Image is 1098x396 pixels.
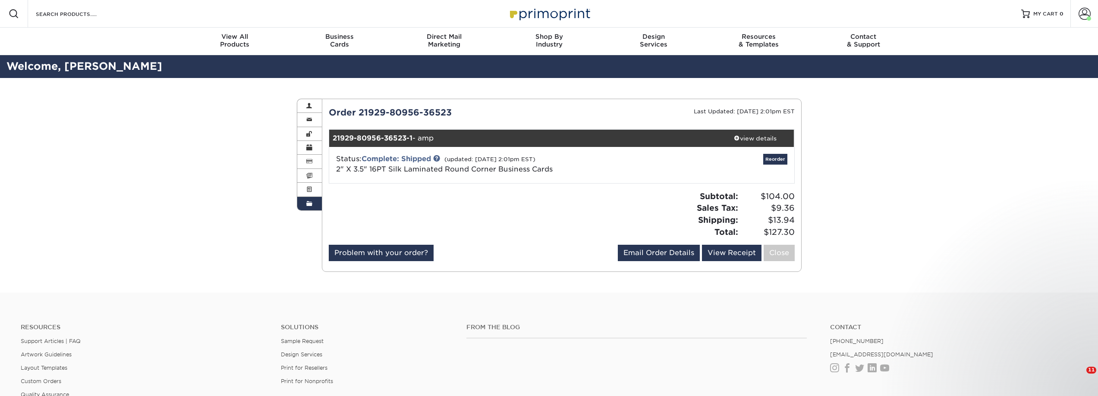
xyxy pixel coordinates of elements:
[717,130,794,147] a: view details
[706,28,811,55] a: Resources& Templates
[601,28,706,55] a: DesignServices
[444,156,535,162] small: (updated: [DATE] 2:01pm EST)
[706,33,811,41] span: Resources
[333,134,412,142] strong: 21929-80956-36523-1
[281,378,333,384] a: Print for Nonprofits
[329,245,434,261] a: Problem with your order?
[21,324,268,331] h4: Resources
[1033,10,1058,18] span: MY CART
[392,33,497,48] div: Marketing
[811,33,916,41] span: Contact
[281,324,453,331] h4: Solutions
[702,245,761,261] a: View Receipt
[830,351,933,358] a: [EMAIL_ADDRESS][DOMAIN_NAME]
[21,338,81,344] a: Support Articles | FAQ
[741,190,795,203] span: $104.00
[182,33,287,48] div: Products
[287,33,392,41] span: Business
[811,33,916,48] div: & Support
[1086,367,1096,374] span: 11
[329,130,717,147] div: - amp
[466,324,807,331] h4: From the Blog
[336,165,553,173] a: 2" X 3.5" 16PT Silk Laminated Round Corner Business Cards
[497,33,601,41] span: Shop By
[21,351,72,358] a: Artwork Guidelines
[497,28,601,55] a: Shop ByIndustry
[830,324,1077,331] a: Contact
[281,365,327,371] a: Print for Resellers
[717,134,794,143] div: view details
[362,155,431,163] a: Complete: Shipped
[1060,11,1063,17] span: 0
[1069,367,1089,387] iframe: Intercom live chat
[392,28,497,55] a: Direct MailMarketing
[698,215,738,225] strong: Shipping:
[506,4,592,23] img: Primoprint
[322,106,562,119] div: Order 21929-80956-36523
[700,191,738,201] strong: Subtotal:
[741,202,795,214] span: $9.36
[497,33,601,48] div: Industry
[764,245,795,261] a: Close
[601,33,706,48] div: Services
[287,33,392,48] div: Cards
[811,28,916,55] a: Contact& Support
[694,108,795,115] small: Last Updated: [DATE] 2:01pm EST
[601,33,706,41] span: Design
[281,351,322,358] a: Design Services
[392,33,497,41] span: Direct Mail
[741,214,795,226] span: $13.94
[763,154,787,165] a: Reorder
[182,33,287,41] span: View All
[618,245,700,261] a: Email Order Details
[287,28,392,55] a: BusinessCards
[706,33,811,48] div: & Templates
[741,226,795,238] span: $127.30
[2,370,73,393] iframe: Google Customer Reviews
[697,203,738,212] strong: Sales Tax:
[714,227,738,237] strong: Total:
[35,9,119,19] input: SEARCH PRODUCTS.....
[330,154,639,175] div: Status:
[830,338,884,344] a: [PHONE_NUMBER]
[21,365,67,371] a: Layout Templates
[281,338,324,344] a: Sample Request
[182,28,287,55] a: View AllProducts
